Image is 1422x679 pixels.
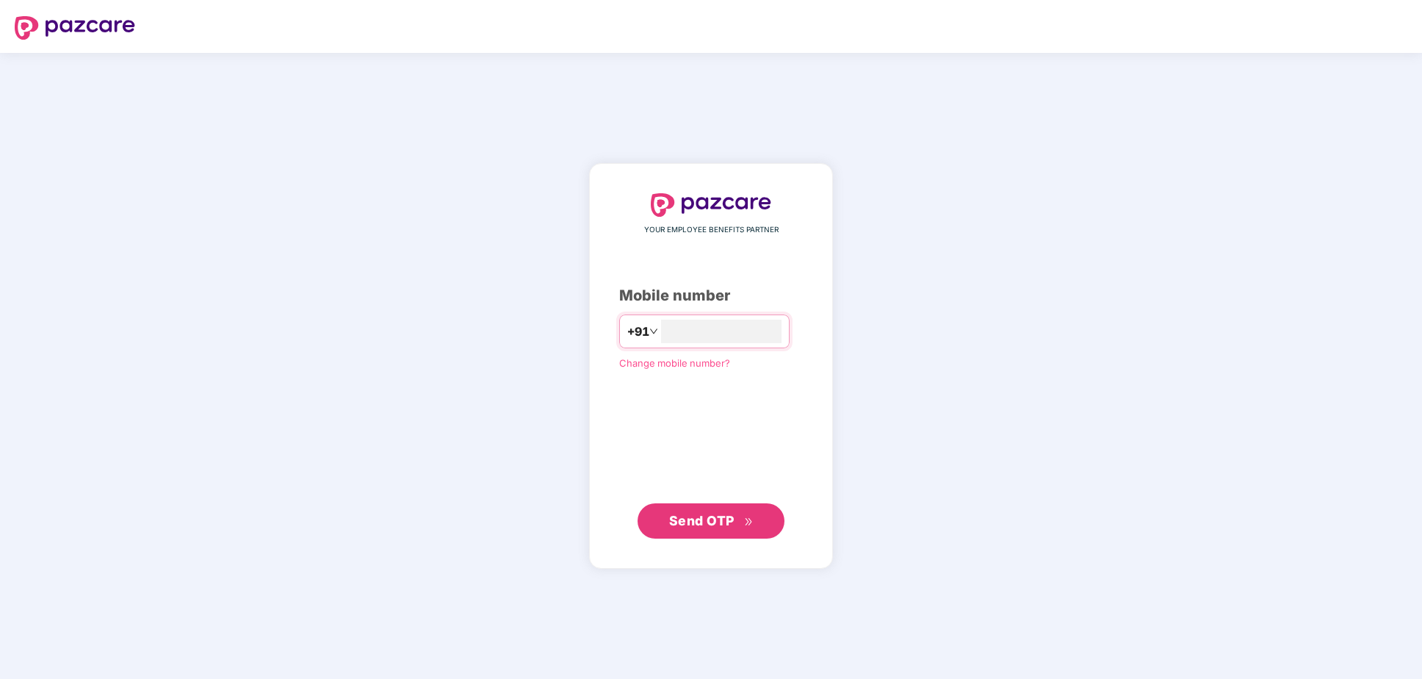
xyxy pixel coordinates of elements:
[644,224,779,236] span: YOUR EMPLOYEE BENEFITS PARTNER
[649,327,658,336] span: down
[638,503,784,539] button: Send OTPdouble-right
[669,513,735,528] span: Send OTP
[619,284,803,307] div: Mobile number
[619,357,730,369] a: Change mobile number?
[744,517,754,527] span: double-right
[627,323,649,341] span: +91
[651,193,771,217] img: logo
[15,16,135,40] img: logo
